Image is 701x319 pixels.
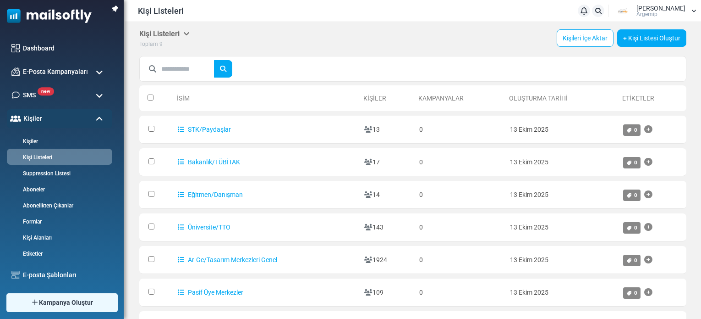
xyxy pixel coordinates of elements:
[360,213,415,241] td: 143
[11,44,20,52] img: dashboard-icon.svg
[178,224,230,231] a: Üniversite/TTO
[415,246,505,274] td: 0
[23,114,42,123] span: Kişiler
[7,234,110,242] a: Kişi Alanları
[23,90,36,100] span: SMS
[611,4,696,18] a: User Logo [PERSON_NAME] Argemi̇p
[623,157,641,168] a: 0
[415,213,505,241] td: 0
[623,287,641,299] a: 0
[636,11,657,17] span: Argemi̇p
[23,67,88,77] span: E-Posta Kampanyaları
[415,116,505,144] td: 0
[617,29,686,47] a: + Kişi Listesi Oluştur
[623,255,641,266] a: 0
[178,289,243,296] a: Pasif Üye Merkezler
[360,181,415,209] td: 14
[505,116,619,144] td: 13 Ekim 2025
[139,29,190,38] h5: Kişi Listeleri
[38,87,54,95] span: new
[363,95,386,102] a: Kişiler
[505,148,619,176] td: 13 Ekim 2025
[23,270,108,280] a: E-posta Şablonları
[505,181,619,209] td: 13 Ekim 2025
[11,67,20,76] img: campaigns-icon.png
[178,191,243,198] a: Eğitmen/Danışman
[634,290,637,296] span: 0
[634,257,637,263] span: 0
[178,126,231,133] a: STK/Paydaşlar
[138,5,184,17] span: Kişi Listeleri
[11,91,20,99] img: sms-icon.png
[634,127,637,133] span: 0
[39,298,93,308] span: Kampanya Oluştur
[7,201,110,210] a: Abonelikten Çıkanlar
[7,185,110,194] a: Aboneler
[644,120,652,139] a: Etiket Ekle
[159,41,163,47] span: 9
[557,29,613,47] a: Kişileri İçe Aktar
[634,159,637,166] span: 0
[644,283,652,302] a: Etiket Ekle
[634,192,637,198] span: 0
[360,148,415,176] td: 17
[360,279,415,307] td: 109
[178,256,277,263] a: Ar-Ge/Tasarım Merkezleri Genel
[505,246,619,274] td: 13 Ekim 2025
[623,222,641,234] a: 0
[644,218,652,236] a: Etiket Ekle
[415,148,505,176] td: 0
[505,279,619,307] td: 13 Ekim 2025
[177,95,190,102] a: İsim
[415,181,505,209] td: 0
[634,224,637,231] span: 0
[360,246,415,274] td: 1924
[178,158,240,166] a: Bakanlık/TÜBİTAK
[7,250,110,258] a: Etiketler
[7,153,110,162] a: Kişi Listeleri
[505,213,619,241] td: 13 Ekim 2025
[611,4,634,18] img: User Logo
[7,137,110,146] a: Kişiler
[644,153,652,171] a: Etiket Ekle
[7,169,110,178] a: Suppression Listesi
[10,115,21,122] img: contacts-icon-active.svg
[623,190,641,201] a: 0
[139,41,158,47] span: Toplam
[23,44,108,53] a: Dashboard
[418,95,464,102] a: Kampanyalar
[415,279,505,307] td: 0
[636,5,685,11] span: [PERSON_NAME]
[644,251,652,269] a: Etiket Ekle
[622,95,654,102] a: Etiketler
[623,124,641,136] a: 0
[360,116,415,144] td: 13
[644,185,652,204] a: Etiket Ekle
[11,271,20,279] img: email-templates-icon.svg
[7,218,110,226] a: Formlar
[509,95,568,102] a: Oluşturma Tarihi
